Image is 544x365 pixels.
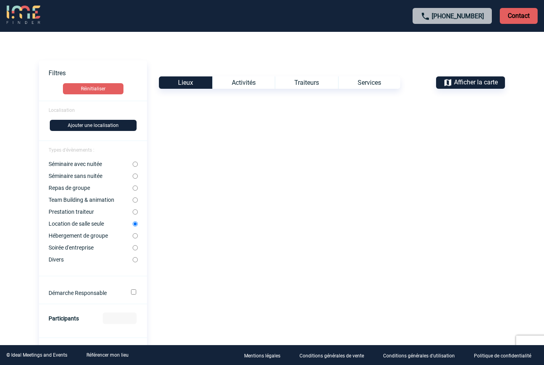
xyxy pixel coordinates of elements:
div: Lieux [159,76,212,89]
label: Prestation traiteur [49,209,133,215]
label: Participants [49,315,79,322]
label: Séminaire avec nuitée [49,161,133,167]
div: © Ideal Meetings and Events [6,352,67,358]
span: Localisation [49,107,75,113]
label: Démarche Responsable [49,290,120,296]
label: Divers [49,256,133,263]
a: [PHONE_NUMBER] [432,12,484,20]
span: Types d'évènements : [49,147,94,153]
div: Traiteurs [275,76,338,89]
p: Conditions générales d'utilisation [383,353,455,359]
button: Réinitialiser [63,83,123,94]
a: Mentions légales [238,351,293,359]
a: Réinitialiser [39,83,147,94]
button: Ajouter une localisation [50,120,137,131]
a: Conditions générales de vente [293,351,377,359]
p: Mentions légales [244,353,280,359]
label: Soirée d'entreprise [49,244,133,251]
a: Conditions générales d'utilisation [377,351,468,359]
p: Politique de confidentialité [474,353,531,359]
label: Séminaire sans nuitée [49,173,133,179]
label: Team Building & animation [49,197,133,203]
label: Hébergement de groupe [49,232,133,239]
p: Filtres [49,69,147,77]
label: Location de salle seule [49,221,133,227]
input: Démarche Responsable [131,289,136,295]
p: Conditions générales de vente [299,353,364,359]
div: Activités [212,76,275,89]
label: Repas de groupe [49,185,133,191]
a: Politique de confidentialité [468,351,544,359]
img: call-24-px.png [421,12,430,21]
div: Services [338,76,400,89]
a: Référencer mon lieu [86,352,129,358]
p: Contact [500,8,538,24]
span: Afficher la carte [454,78,498,86]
